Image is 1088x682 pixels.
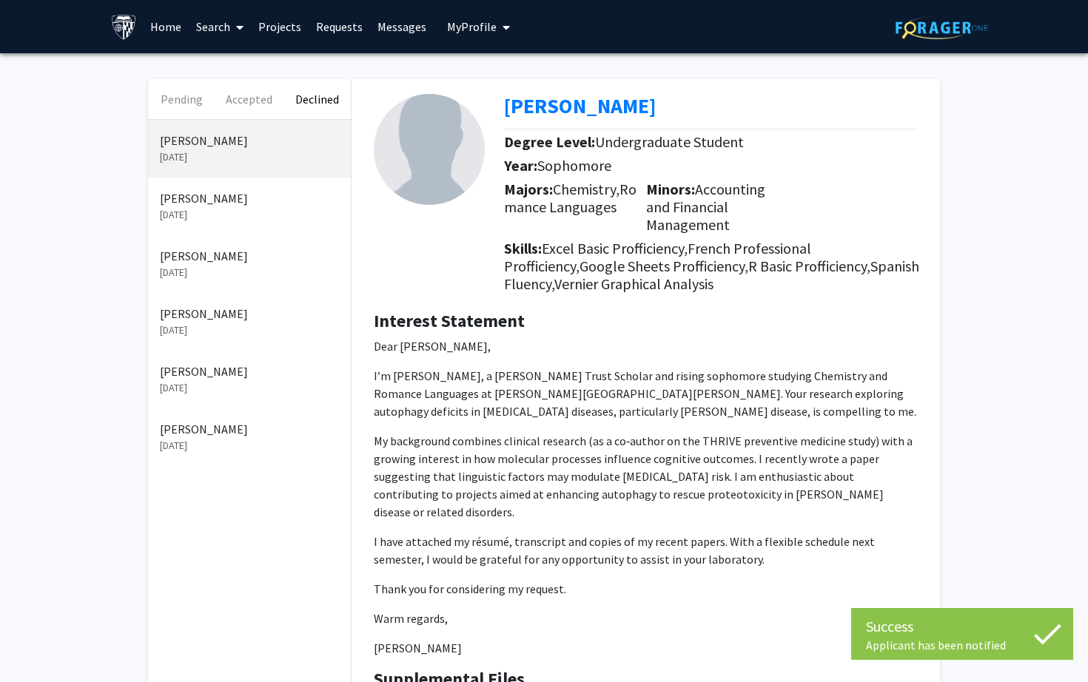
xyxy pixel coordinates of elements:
[160,207,339,223] p: [DATE]
[646,180,765,234] span: Accounting and Financial Management
[374,309,525,332] b: Interest Statement
[504,180,637,216] span: Romance Languages
[537,156,611,175] span: Sophomore
[866,615,1058,638] div: Success
[160,323,339,338] p: [DATE]
[160,265,339,280] p: [DATE]
[896,16,988,39] img: ForagerOne Logo
[553,180,619,198] span: Chemistry,
[504,239,811,275] span: French Professional Profficiency,
[251,1,309,53] a: Projects
[504,132,595,151] b: Degree Level:
[160,362,339,380] p: [PERSON_NAME]
[160,420,339,438] p: [PERSON_NAME]
[11,615,63,671] iframe: Chat
[374,432,918,521] p: My background combines clinical research (as a co‑author on the THRIVE preventive medicine study)...
[504,180,553,198] b: Majors:
[748,257,870,275] span: R Basic Profficiency,
[554,274,713,293] span: Vernier Graphical Analysis
[504,239,542,257] b: Skills:
[215,79,283,119] button: Accepted
[374,337,918,355] p: Dear [PERSON_NAME],
[595,132,744,151] span: Undergraduate Student
[374,533,918,568] p: I have attached my résumé, transcript and copies of my recent papers. With a flexible schedule ne...
[374,580,918,598] p: Thank you for considering my request.
[160,189,339,207] p: [PERSON_NAME]
[374,610,918,627] p: Warm regards,
[374,367,918,420] p: I’m [PERSON_NAME], a [PERSON_NAME] Trust Scholar and rising sophomore studying Chemistry and Roma...
[160,149,339,165] p: [DATE]
[148,79,215,119] button: Pending
[160,438,339,453] p: [DATE]
[447,19,497,34] span: My Profile
[160,132,339,149] p: [PERSON_NAME]
[504,156,537,175] b: Year:
[370,1,434,53] a: Messages
[160,380,339,396] p: [DATE]
[374,639,918,657] p: [PERSON_NAME]
[160,305,339,323] p: [PERSON_NAME]
[866,638,1058,652] div: Applicant has been notified
[143,1,189,53] a: Home
[504,257,919,293] span: Spanish Fluency,
[807,404,916,419] span: , is compelling to me.
[111,14,137,40] img: Johns Hopkins University Logo
[504,92,656,119] a: Opens in a new tab
[374,94,485,205] img: Profile Picture
[542,239,688,257] span: Excel Basic Profficiency,
[189,1,251,53] a: Search
[504,92,656,119] b: [PERSON_NAME]
[309,1,370,53] a: Requests
[580,257,748,275] span: Google Sheets Profficiency,
[646,180,695,198] b: Minors:
[160,247,339,265] p: [PERSON_NAME]
[283,79,351,119] button: Declined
